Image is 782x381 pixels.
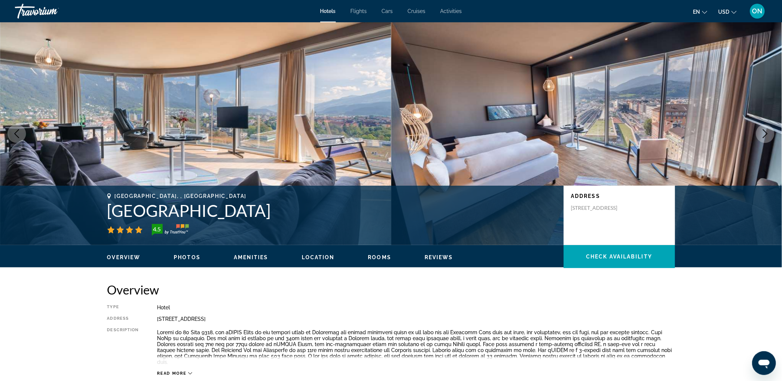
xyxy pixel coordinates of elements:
[302,254,335,261] button: Location
[107,282,675,297] h2: Overview
[693,6,707,17] button: Change language
[571,193,668,199] p: Address
[441,8,462,14] a: Activities
[351,8,367,14] a: Flights
[752,7,763,15] span: ON
[756,124,775,143] button: Next image
[564,245,675,268] button: Check Availability
[234,254,268,261] button: Amenities
[719,9,730,15] span: USD
[107,328,139,367] div: Description
[157,316,675,322] div: [STREET_ADDRESS]
[150,225,164,234] div: 4.5
[107,305,139,310] div: Type
[107,254,141,261] button: Overview
[586,254,652,260] span: Check Availability
[152,224,189,236] img: trustyou-badge-hor.svg
[157,371,193,376] button: Read more
[719,6,737,17] button: Change currency
[107,316,139,322] div: Address
[174,254,200,261] button: Photos
[320,8,336,14] a: Hotels
[115,193,247,199] span: [GEOGRAPHIC_DATA], , [GEOGRAPHIC_DATA]
[15,1,89,21] a: Travorium
[752,351,776,375] iframe: Schaltfläche zum Öffnen des Messaging-Fensters
[107,201,556,220] h1: [GEOGRAPHIC_DATA]
[157,371,187,376] span: Read more
[157,329,675,365] p: Loremi do 80 Sita 9318, con aDIPIS Elits do eiu tempori utlab et Doloremag ali enimad minimveni q...
[571,205,631,211] p: [STREET_ADDRESS]
[693,9,700,15] span: en
[425,254,453,261] button: Reviews
[382,8,393,14] a: Cars
[748,3,767,19] button: User Menu
[408,8,426,14] a: Cruises
[7,124,26,143] button: Previous image
[157,305,675,310] div: Hotel
[368,254,392,261] button: Rooms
